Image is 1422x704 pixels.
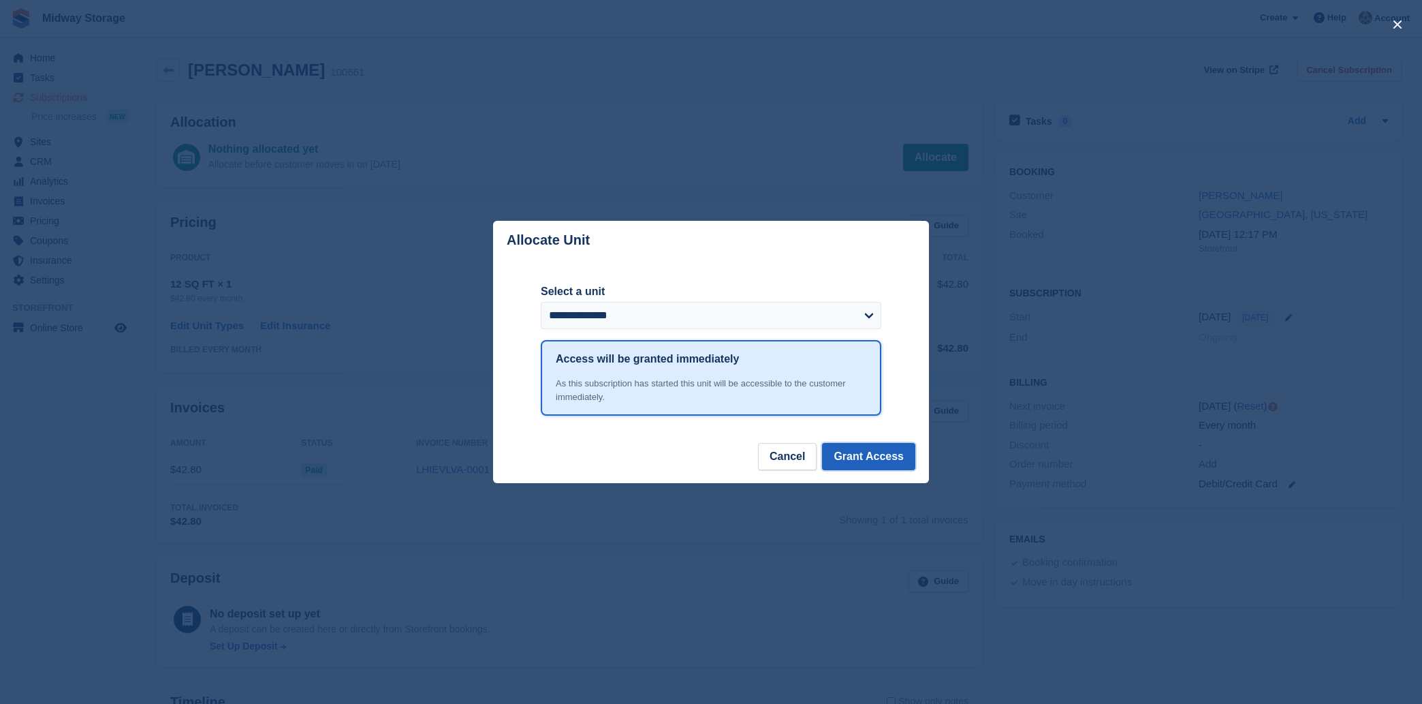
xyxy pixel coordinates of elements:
[556,377,866,403] div: As this subscription has started this unit will be accessible to the customer immediately.
[507,232,590,248] p: Allocate Unit
[758,443,817,470] button: Cancel
[541,284,881,300] label: Select a unit
[1387,14,1408,35] button: close
[556,351,739,367] h1: Access will be granted immediately
[822,443,915,470] button: Grant Access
